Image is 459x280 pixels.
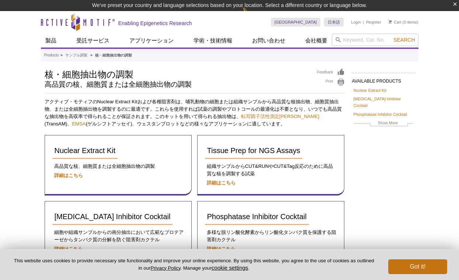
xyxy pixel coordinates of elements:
a: Phosphatase Inhibitor Cocktail [205,209,309,225]
a: 製品 [41,34,61,48]
span: Tissue Prep for NGS Assays [207,146,300,155]
a: 学術・技術情報 [189,34,237,48]
h2: 高品質の核、細胞質または全細胞抽出物の調製 [45,81,310,88]
a: 詳細はこちら [54,246,83,252]
li: (0 items) [389,18,418,27]
p: 多様な脱リン酸化酵素からリン酸化タンパク質を保護する阻害剤カクテル [205,229,337,243]
img: Change Here [242,6,262,23]
li: » [90,53,93,57]
a: サンプル調製 [65,52,87,59]
a: 転写因子活性測定[PERSON_NAME] [241,114,319,119]
img: Your Cart [389,20,392,24]
p: 細胞や組織サンプルからの画分抽出において広範なプロテアーゼからタンパク質の分解を防ぐ阻害剤カクテル [52,229,184,243]
span: [MEDICAL_DATA] Inhibitor Cocktail [55,212,171,221]
a: 詳細はこちら [207,180,236,186]
a: Phosphatase Inhibitor Cocktail [354,111,407,118]
a: Feedback [317,68,345,76]
li: | [363,18,364,27]
a: Login [351,20,361,25]
a: Nuclear Extract Kit [354,87,386,94]
a: Nuclear Extract Kit [52,143,118,159]
a: 詳細はこちら [54,173,83,178]
a: Cart [389,20,401,25]
h2: Enabling Epigenetics Research [118,20,192,27]
button: Got it! [388,259,447,274]
a: 会社概要 [301,34,332,48]
span: Search [393,37,415,43]
a: Products [44,52,59,59]
p: 高品質な核、細胞質または全細胞抽出物の調製 [52,163,184,170]
li: 核・細胞抽出物の調製 [95,53,132,57]
p: This website uses cookies to provide necessary site functionality and improve your online experie... [12,257,376,272]
h1: 核・細胞抽出物の調製 [45,68,310,79]
a: Print [317,78,345,86]
a: 受託サービス [72,34,114,48]
a: [MEDICAL_DATA] Inhibitor Cocktail [52,209,173,225]
a: アプリケーション [125,34,178,48]
button: Search [391,37,417,43]
a: [GEOGRAPHIC_DATA] [271,18,321,27]
p: アクティブ・モティフのNuclear Extract Kitおよび各種阻害剤は、哺乳動物の細胞または組織サンプルから高品質な核抽出物、細胞質抽出物、または全細胞抽出物を調製するのに最適です。これ... [45,98,345,128]
h2: AVAILABLE PRODUCTS [352,73,415,86]
a: 詳細はこちら [207,246,236,252]
button: cookie settings [212,265,248,271]
a: EMSA [72,121,86,127]
a: Show More [354,120,413,128]
p: 組織サンプルからCUT&RUNやCUT&Tag反応のために高品質な核を調製する試薬 [205,163,337,177]
span: Phosphatase Inhibitor Cocktail [207,212,307,221]
a: Tissue Prep for NGS Assays [205,143,303,159]
a: [MEDICAL_DATA] Inhibitor Cocktail [354,96,413,109]
a: お問い合わせ [248,34,290,48]
li: » [60,53,63,57]
a: 日本語 [324,18,344,27]
span: Nuclear Extract Kit [55,146,116,155]
input: Keyword, Cat. No. [332,34,418,46]
a: Register [366,20,381,25]
a: Privacy Policy [150,265,180,271]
